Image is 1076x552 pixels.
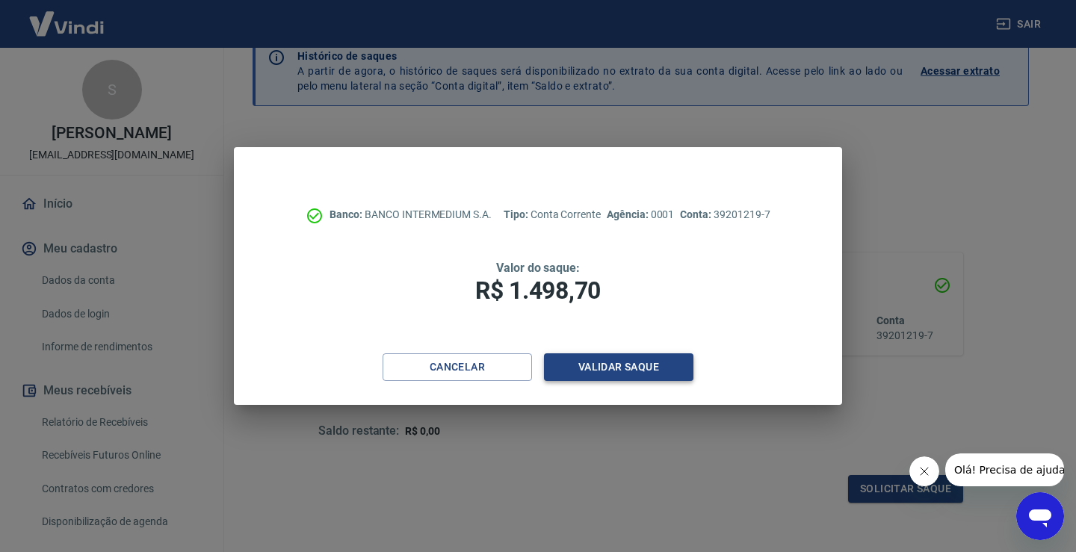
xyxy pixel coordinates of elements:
[504,208,531,220] span: Tipo:
[1016,492,1064,540] iframe: Botão para abrir a janela de mensagens
[383,353,532,381] button: Cancelar
[680,208,714,220] span: Conta:
[909,456,939,486] iframe: Fechar mensagem
[607,207,674,223] p: 0001
[330,207,492,223] p: BANCO INTERMEDIUM S.A.
[9,10,126,22] span: Olá! Precisa de ajuda?
[504,207,601,223] p: Conta Corrente
[475,276,601,305] span: R$ 1.498,70
[945,453,1064,486] iframe: Mensagem da empresa
[544,353,693,381] button: Validar saque
[496,261,580,275] span: Valor do saque:
[330,208,365,220] span: Banco:
[680,207,770,223] p: 39201219-7
[607,208,651,220] span: Agência:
